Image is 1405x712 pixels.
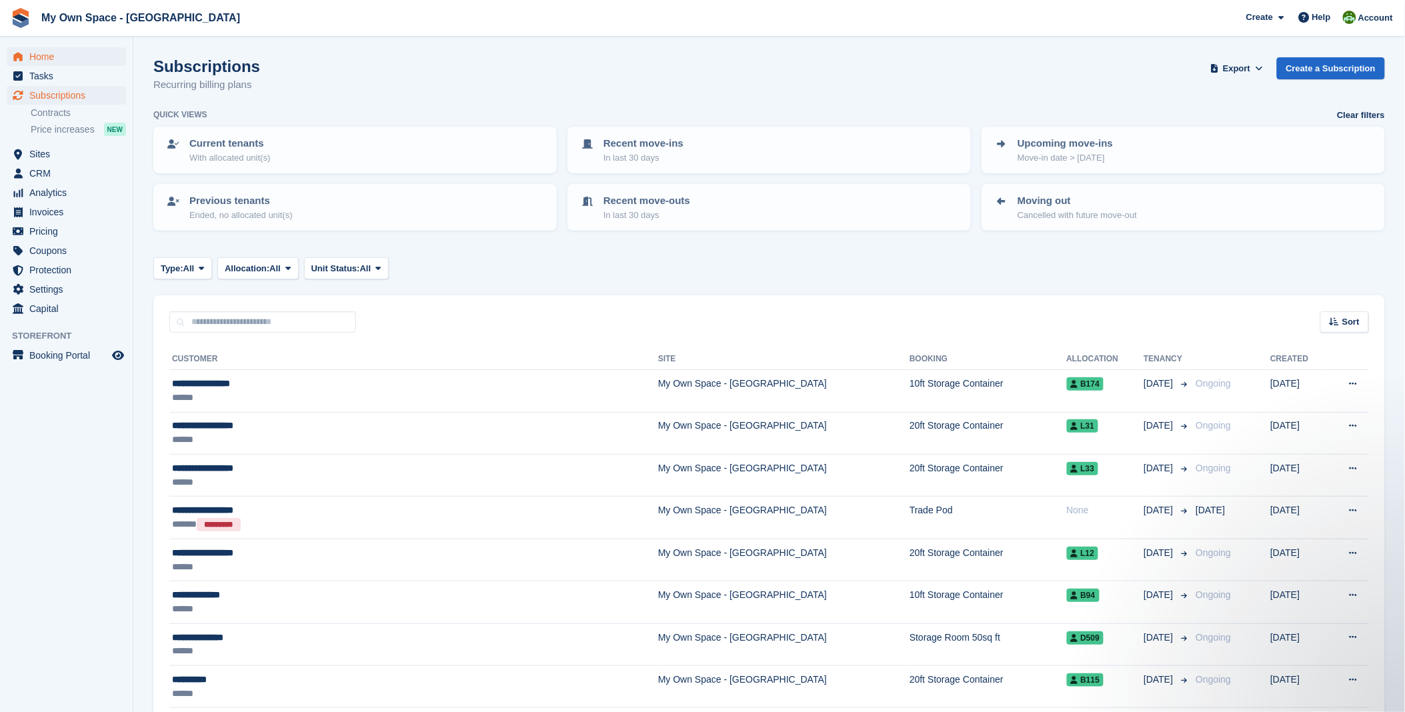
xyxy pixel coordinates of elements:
a: menu [7,241,126,260]
th: Allocation [1067,349,1144,370]
a: menu [7,47,126,66]
a: Current tenants With allocated unit(s) [155,128,555,172]
p: Current tenants [189,136,270,151]
p: In last 30 days [603,209,690,222]
td: Storage Room 50sq ft [910,623,1066,665]
span: All [183,262,195,275]
a: menu [7,145,126,163]
span: Ongoing [1196,378,1231,389]
img: Keely [1343,11,1356,24]
a: menu [7,67,126,85]
button: Export [1208,57,1266,79]
span: Invoices [29,203,109,221]
span: Capital [29,299,109,318]
span: Settings [29,280,109,299]
a: menu [7,299,126,318]
td: My Own Space - [GEOGRAPHIC_DATA] [658,539,910,581]
p: Recent move-ins [603,136,683,151]
p: Cancelled with future move-out [1018,209,1137,222]
div: NEW [104,123,126,136]
a: Clear filters [1337,109,1385,122]
a: Preview store [110,347,126,363]
td: 20ft Storage Container [910,412,1066,454]
a: menu [7,183,126,202]
td: My Own Space - [GEOGRAPHIC_DATA] [658,412,910,454]
td: [DATE] [1270,581,1327,623]
span: [DATE] [1144,546,1176,560]
th: Site [658,349,910,370]
a: My Own Space - [GEOGRAPHIC_DATA] [36,7,245,29]
span: Sites [29,145,109,163]
a: Price increases NEW [31,122,126,137]
p: Move-in date > [DATE] [1018,151,1113,165]
button: Allocation: All [217,257,299,279]
span: D509 [1067,631,1104,645]
td: Trade Pod [910,497,1066,539]
span: Analytics [29,183,109,202]
span: Ongoing [1196,420,1231,431]
button: Type: All [153,257,212,279]
p: Previous tenants [189,193,293,209]
p: Moving out [1018,193,1137,209]
span: Sort [1342,315,1360,329]
p: Recurring billing plans [153,77,260,93]
span: L12 [1067,547,1099,560]
span: [DATE] [1144,419,1176,433]
span: All [269,262,281,275]
div: None [1067,503,1144,517]
span: Protection [29,261,109,279]
td: 20ft Storage Container [910,454,1066,496]
span: B94 [1067,589,1100,602]
span: Help [1312,11,1331,24]
span: Type: [161,262,183,275]
td: [DATE] [1270,370,1327,412]
a: Moving out Cancelled with future move-out [983,185,1384,229]
span: Home [29,47,109,66]
span: Coupons [29,241,109,260]
span: Create [1246,11,1273,24]
span: Price increases [31,123,95,136]
span: Export [1223,62,1250,75]
span: Account [1358,11,1393,25]
td: My Own Space - [GEOGRAPHIC_DATA] [658,454,910,496]
td: [DATE] [1270,497,1327,539]
td: 10ft Storage Container [910,581,1066,623]
p: Ended, no allocated unit(s) [189,209,293,222]
td: My Own Space - [GEOGRAPHIC_DATA] [658,623,910,665]
a: menu [7,164,126,183]
td: [DATE] [1270,539,1327,581]
span: [DATE] [1144,461,1176,475]
span: Pricing [29,222,109,241]
td: 10ft Storage Container [910,370,1066,412]
td: [DATE] [1270,623,1327,665]
td: My Own Space - [GEOGRAPHIC_DATA] [658,370,910,412]
span: Storefront [12,329,133,343]
span: Allocation: [225,262,269,275]
th: Customer [169,349,658,370]
span: B115 [1067,673,1104,687]
td: 20ft Storage Container [910,666,1066,708]
span: Subscriptions [29,86,109,105]
a: menu [7,261,126,279]
span: All [360,262,371,275]
p: With allocated unit(s) [189,151,270,165]
td: [DATE] [1270,666,1327,708]
span: Unit Status: [311,262,360,275]
span: L31 [1067,419,1099,433]
a: Previous tenants Ended, no allocated unit(s) [155,185,555,229]
button: Unit Status: All [304,257,389,279]
span: CRM [29,164,109,183]
td: My Own Space - [GEOGRAPHIC_DATA] [658,581,910,623]
span: [DATE] [1144,673,1176,687]
a: Recent move-outs In last 30 days [569,185,970,229]
td: [DATE] [1270,412,1327,454]
a: Upcoming move-ins Move-in date > [DATE] [983,128,1384,172]
a: menu [7,346,126,365]
a: menu [7,280,126,299]
th: Created [1270,349,1327,370]
td: My Own Space - [GEOGRAPHIC_DATA] [658,666,910,708]
a: menu [7,86,126,105]
span: L33 [1067,462,1099,475]
span: [DATE] [1144,631,1176,645]
td: [DATE] [1270,454,1327,496]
